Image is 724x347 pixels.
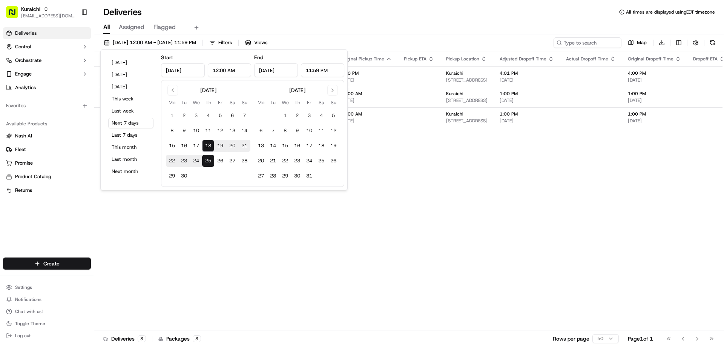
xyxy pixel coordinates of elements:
div: Page 1 of 1 [628,335,653,342]
button: 23 [291,155,303,167]
div: Start new chat [34,72,124,80]
button: Last month [108,154,153,165]
span: 10:00 AM [341,91,392,97]
span: Dropoff ETA [693,56,718,62]
span: API Documentation [71,169,121,176]
input: Time [208,63,252,77]
button: Chat with us! [3,306,91,317]
span: Original Dropoff Time [628,56,673,62]
button: 6 [226,109,238,122]
button: 7 [267,125,279,137]
button: Settings [3,282,91,293]
button: Last 7 days [108,130,153,140]
span: 1:00 PM [628,91,681,97]
button: 8 [279,125,291,137]
span: Toggle Theme [15,321,45,327]
button: 31 [303,170,315,182]
span: [DATE] [341,118,392,124]
span: Promise [15,160,33,167]
span: Kuraichi [446,91,463,97]
button: Engage [3,68,91,80]
span: [DATE] [341,97,392,103]
img: 1732323095091-59ea418b-cfe3-43c8-9ae0-d0d06d6fd42c [16,72,29,86]
button: 27 [226,155,238,167]
button: [DATE] [108,69,153,80]
button: 16 [291,140,303,152]
input: Got a question? Start typing here... [20,49,136,57]
a: Powered byPylon [53,187,91,193]
button: 21 [267,155,279,167]
span: Settings [15,284,32,290]
button: 21 [238,140,250,152]
button: Last week [108,106,153,116]
button: 24 [190,155,202,167]
button: 2 [178,109,190,122]
button: [DATE] 12:00 AM - [DATE] 11:59 PM [100,37,199,48]
span: [DATE] 12:00 AM - [DATE] 11:59 PM [113,39,196,46]
button: 5 [214,109,226,122]
span: [DATE] [628,77,681,83]
button: Toggle Theme [3,318,91,329]
img: Wisdom Oko [8,130,20,145]
span: 1:00 PM [628,111,681,117]
span: All [103,23,110,32]
button: 17 [190,140,202,152]
span: 4:00 PM [628,70,681,76]
a: Nash AI [6,133,88,139]
a: Fleet [6,146,88,153]
input: Time [301,63,345,77]
div: [DATE] [289,86,305,94]
button: See all [117,97,137,106]
span: Analytics [15,84,36,91]
button: 13 [226,125,238,137]
button: 14 [267,140,279,152]
a: Promise [6,160,88,167]
span: 1:00 PM [500,91,554,97]
button: Filters [206,37,235,48]
p: Rows per page [553,335,589,342]
button: 10 [190,125,202,137]
span: Wisdom [PERSON_NAME] [23,137,80,143]
button: 4 [202,109,214,122]
button: 11 [315,125,327,137]
span: Fleet [15,146,26,153]
button: 1 [166,109,178,122]
button: 18 [315,140,327,152]
button: 26 [214,155,226,167]
div: 3 [138,335,146,342]
button: 17 [303,140,315,152]
button: 2 [291,109,303,122]
th: Tuesday [267,99,279,106]
button: 3 [190,109,202,122]
div: We're available if you need us! [34,80,104,86]
button: 30 [291,170,303,182]
button: Map [624,37,650,48]
span: 1:00 PM [500,111,554,117]
button: 9 [291,125,303,137]
span: [DATE] [29,117,44,123]
button: 29 [166,170,178,182]
span: Knowledge Base [15,169,58,176]
button: 13 [255,140,267,152]
button: Go to previous month [167,85,178,96]
th: Saturday [226,99,238,106]
button: 10 [303,125,315,137]
span: Notifications [15,296,41,302]
span: Control [15,43,31,50]
button: 20 [255,155,267,167]
span: Map [637,39,647,46]
button: Refresh [707,37,718,48]
span: [STREET_ADDRESS] [446,97,488,103]
button: 19 [214,140,226,152]
button: 3 [303,109,315,122]
div: 💻 [64,170,70,176]
div: Past conversations [8,98,51,104]
span: [STREET_ADDRESS] [446,77,488,83]
span: Engage [15,71,32,77]
button: 25 [315,155,327,167]
button: Control [3,41,91,53]
button: 28 [267,170,279,182]
span: 10:00 AM [341,111,392,117]
span: Log out [15,333,31,339]
div: 3 [193,335,201,342]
